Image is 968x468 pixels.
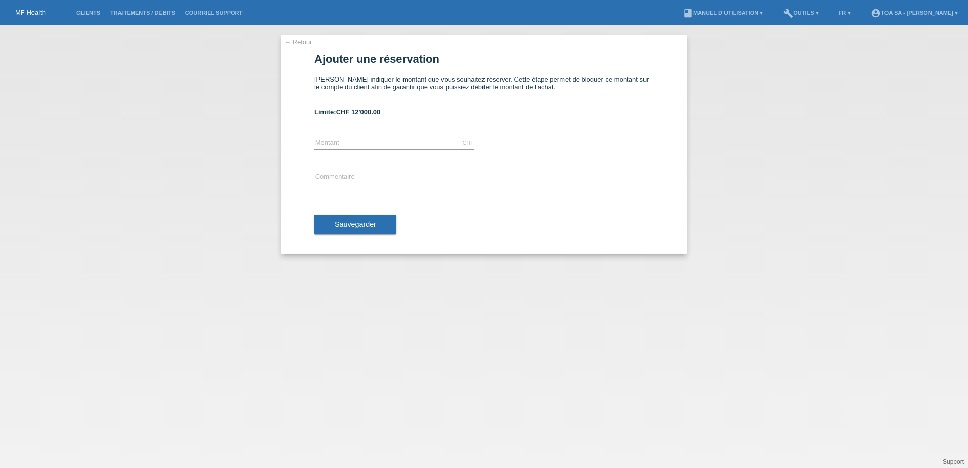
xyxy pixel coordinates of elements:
[314,108,380,116] b: Limite:
[314,75,654,98] div: [PERSON_NAME] indiquer le montant que vous souhaitez réserver. Cette étape permet de bloquer ce m...
[335,220,376,228] span: Sauvegarder
[314,53,654,65] h1: Ajouter une réservation
[943,458,964,465] a: Support
[180,10,248,16] a: Courriel Support
[834,10,856,16] a: FR ▾
[778,10,823,16] a: buildOutils ▾
[462,140,474,146] div: CHF
[783,8,793,18] i: build
[336,108,381,116] span: CHF 12'000.00
[866,10,963,16] a: account_circleTOA SA - [PERSON_NAME] ▾
[15,9,46,16] a: MF Health
[678,10,768,16] a: bookManuel d’utilisation ▾
[871,8,881,18] i: account_circle
[105,10,180,16] a: Traitements / débits
[683,8,693,18] i: book
[284,38,312,46] a: ← Retour
[71,10,105,16] a: Clients
[314,215,396,234] button: Sauvegarder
